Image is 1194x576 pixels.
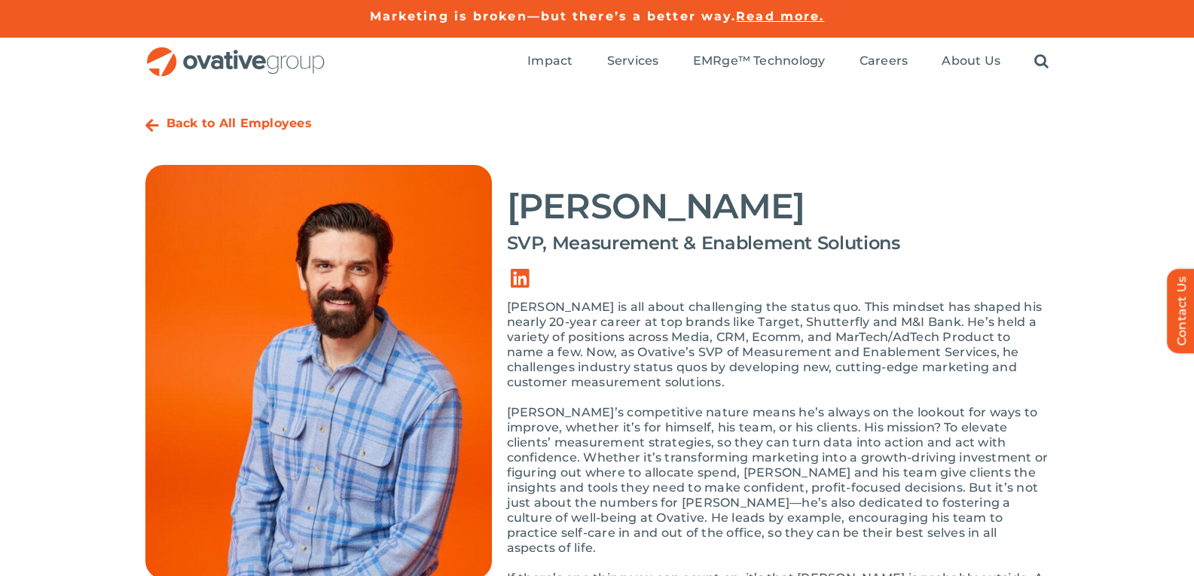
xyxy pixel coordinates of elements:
[942,53,1000,69] span: About Us
[693,53,826,70] a: EMRge™ Technology
[499,258,542,300] a: Link to https://www.linkedin.com/in/troy-neidermire-4832491b/
[607,53,659,69] span: Services
[145,45,326,59] a: OG_Full_horizontal_RGB
[736,9,824,23] a: Read more.
[507,300,1049,390] p: [PERSON_NAME] is all about challenging the status quo. This mindset has shaped his nearly 20-year...
[860,53,908,70] a: Careers
[942,53,1000,70] a: About Us
[370,9,737,23] a: Marketing is broken—but there’s a better way.
[507,233,1049,254] h4: SVP, Measurement & Enablement Solutions
[527,53,573,70] a: Impact
[507,405,1049,556] p: [PERSON_NAME]’s competitive nature means he’s always on the lookout for ways to improve, whether ...
[1034,53,1049,70] a: Search
[607,53,659,70] a: Services
[166,116,312,130] a: Back to All Employees
[527,38,1049,86] nav: Menu
[527,53,573,69] span: Impact
[860,53,908,69] span: Careers
[507,187,1049,225] h2: [PERSON_NAME]
[145,118,159,133] a: Link to https://ovative.com/about-us/people/
[693,53,826,69] span: EMRge™ Technology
